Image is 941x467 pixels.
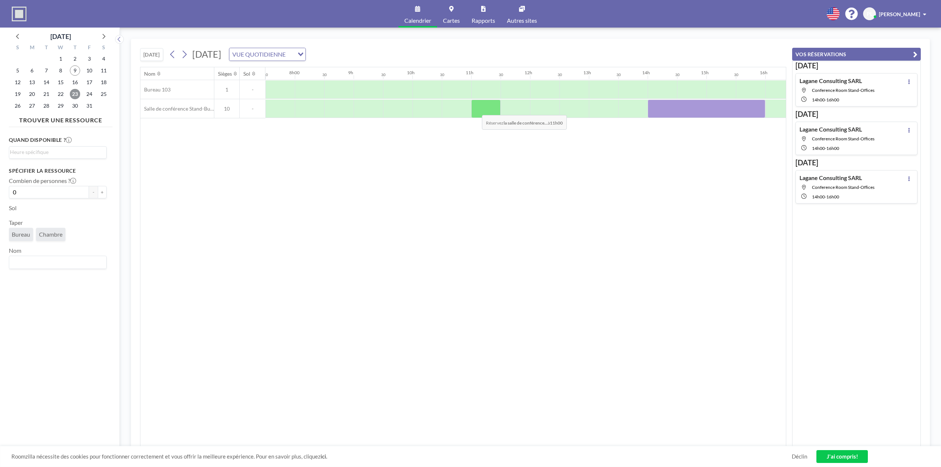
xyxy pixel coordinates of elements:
font: 10h [407,70,415,75]
font: [DATE] [795,158,818,167]
font: 13h [583,70,591,75]
font: 31 [86,103,92,109]
font: 9h [348,70,353,75]
font: VOS RÉSERVATIONS [795,51,846,57]
font: T [45,44,48,50]
input: Rechercher une option [288,50,293,59]
font: 30 [734,72,738,77]
font: 10 [224,105,230,112]
span: Conference Room Stand-Offices [812,136,874,141]
font: 1 [225,86,228,93]
font: S [102,44,105,50]
font: TROUVER UNE RESSOURCE [19,116,102,123]
font: Nom [9,247,21,254]
span: Mercredi 22 octobre 2025 [56,89,66,99]
span: Samedi 18 octobre 2025 [99,77,109,87]
img: logo de l'organisation [12,7,26,21]
span: Samedi 25 octobre 2025 [99,89,109,99]
font: Lagane Consulting SARL [799,126,862,133]
font: 30 [558,72,562,77]
font: Réservez [486,120,504,126]
font: Bureau 103 [144,86,171,93]
span: Jeudi 16 octobre 2025 [70,77,80,87]
font: 22 [58,91,64,97]
span: Mercredi 1er octobre 2025 [56,54,66,64]
span: Jeudi 9 octobre 2025 [70,65,80,76]
font: 25 [101,91,107,97]
font: 30 [499,72,503,77]
font: + [101,189,104,195]
font: Salle de conférence Stand-Bureaux [144,105,223,112]
font: 14h00 [812,194,825,200]
span: Jeudi 2 octobre 2025 [70,54,80,64]
font: Sol [9,204,17,211]
span: Dimanche 19 octobre 2025 [12,89,23,99]
font: 11h00 [550,120,563,126]
font: - [93,189,94,195]
font: 30 [322,72,327,77]
span: Mardi 14 octobre 2025 [41,77,51,87]
button: - [89,186,98,198]
button: [DATE] [140,48,163,61]
font: Calendrier [404,17,431,24]
font: 30 [264,72,268,77]
font: [DATE] [50,32,71,40]
font: 30 [381,72,386,77]
font: W [58,44,63,50]
font: 1 [59,55,62,62]
div: Rechercher une option [9,147,106,158]
span: Vendredi 10 octobre 2025 [84,65,94,76]
font: 29 [58,103,64,109]
font: J'ai compris! [827,453,858,460]
font: 16h [760,70,768,75]
font: 26 [15,103,21,109]
span: Samedi 11 octobre 2025 [99,65,109,76]
a: ici. [321,453,327,460]
font: 28 [43,103,49,109]
font: - [825,194,826,200]
font: Taper [9,219,23,226]
font: Spécifier la ressource [9,168,76,174]
font: 2 [74,55,76,62]
font: Nom [144,71,155,77]
font: 8 [59,67,62,73]
font: 14h [642,70,650,75]
span: Lundi 13 octobre 2025 [27,77,37,87]
span: Lundi 27 octobre 2025 [27,101,37,111]
span: Mardi 7 octobre 2025 [41,65,51,76]
font: 8h00 [289,70,300,75]
font: 4 [102,55,105,62]
font: 9 [74,67,76,73]
font: 21 [43,91,49,97]
font: 10 [86,67,92,73]
font: - [825,97,826,103]
font: 17 [86,79,92,85]
font: Sièges [218,71,232,77]
font: la salle de conférence... [504,120,548,126]
font: - [825,146,826,151]
font: 16h00 [826,194,839,200]
font: S [16,44,19,50]
span: Conference Room Stand-Offices [812,184,874,190]
font: [DATE] [192,49,221,60]
font: 16h00 [826,146,839,151]
font: 7 [45,67,48,73]
font: 14h00 [812,146,825,151]
font: Chambre [39,231,62,238]
font: 13 [29,79,35,85]
font: - [252,86,254,93]
font: Roomzilla nécessite des cookies pour fonctionner correctement et vous offrir la meilleure expérie... [11,453,321,460]
font: 16h00 [826,97,839,103]
span: Vendredi 24 octobre 2025 [84,89,94,99]
font: T [74,44,76,50]
font: 30 [675,72,680,77]
font: Lagane Consulting SARL [799,77,862,84]
a: Déclin [792,453,807,460]
span: Mardi 28 octobre 2025 [41,101,51,111]
font: 24 [86,91,92,97]
font: 16 [72,79,78,85]
button: VOS RÉSERVATIONS [792,48,921,61]
div: Rechercher une option [9,256,106,269]
font: 12h [525,70,532,75]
